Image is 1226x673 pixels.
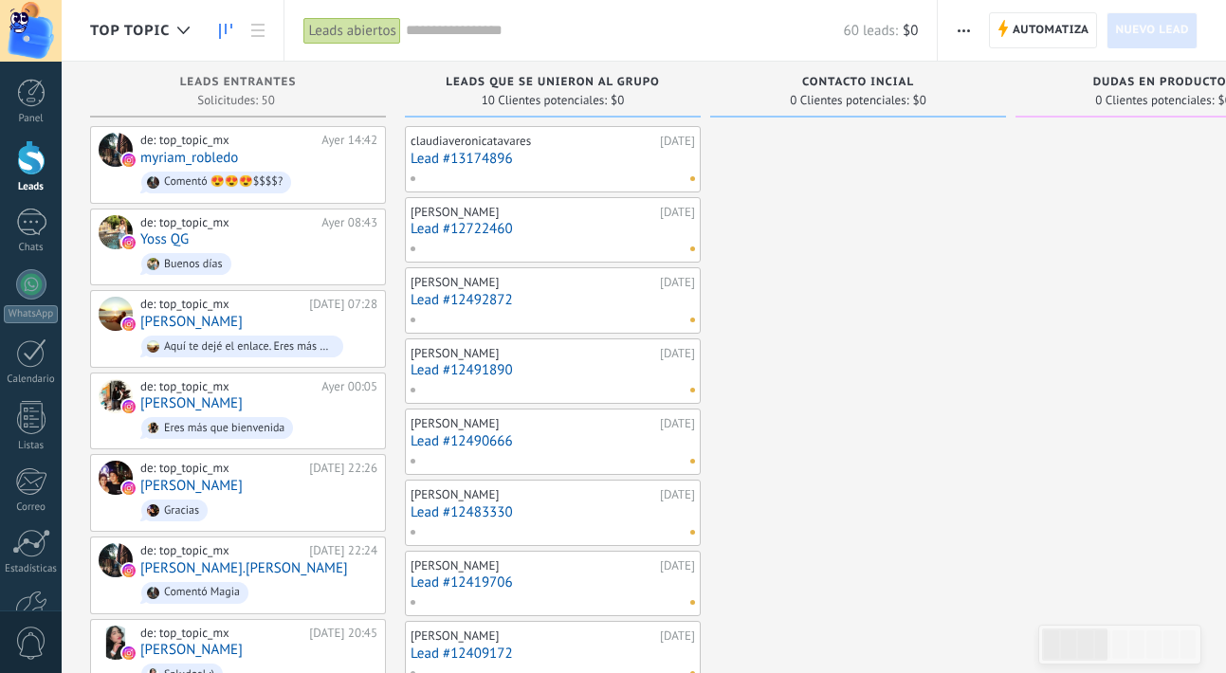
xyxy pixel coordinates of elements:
div: de: top_topic_mx [140,379,315,394]
div: Correo [4,501,59,514]
div: [DATE] 22:26 [309,461,377,476]
div: [PERSON_NAME] [411,346,655,361]
div: Ayer 00:05 [321,379,377,394]
div: Gracias [164,504,199,518]
img: instagram.svg [122,400,136,413]
div: [DATE] [660,205,695,220]
div: Leads Entrantes [100,76,376,92]
span: 10 Clientes potenciales: [482,95,607,106]
a: Lead #13174896 [411,151,695,167]
div: Leads [4,181,59,193]
div: [DATE] [660,134,695,149]
div: [DATE] 20:45 [309,626,377,641]
span: Nuevo lead [1115,13,1189,47]
div: de: top_topic_mx [140,215,315,230]
div: Aquí te dejé el enlace. Eres más que bienvenida 🤗 [164,340,335,354]
div: de: top_topic_mx [140,626,302,641]
div: Leads que se unieron al grupo [414,76,691,92]
span: No hay nada asignado [690,530,695,535]
div: Comentó 😍😍😍$$$$? [164,175,283,189]
a: [PERSON_NAME] [140,314,243,330]
img: instagram.svg [122,236,136,249]
div: Yoss QG [99,215,133,249]
div: [DATE] [660,416,695,431]
div: adriana_.sainz [99,543,133,577]
div: Estadísticas [4,563,59,575]
span: No hay nada asignado [690,176,695,181]
a: [PERSON_NAME].[PERSON_NAME] [140,560,348,576]
a: Nuevo lead [1107,12,1198,48]
div: [DATE] [660,487,695,502]
div: WhatsApp [4,305,58,323]
span: $0 [903,22,918,40]
a: myriam_robledo [140,150,238,166]
div: [DATE] [660,275,695,290]
a: [PERSON_NAME] [140,478,243,494]
a: Lead #12722460 [411,221,695,237]
a: [PERSON_NAME] [140,395,243,411]
div: de: top_topic_mx [140,461,302,476]
span: TOP TOPIC [90,22,170,40]
span: Contacto iNCIAL [802,76,914,89]
div: claudiaveronicatavares [411,134,655,149]
img: instagram.svg [122,154,136,167]
div: [DATE] [660,346,695,361]
span: $0 [913,95,926,106]
div: myriam_robledo [99,133,133,167]
span: No hay nada asignado [690,600,695,605]
div: [PERSON_NAME] [411,558,655,573]
div: Ayer 08:43 [321,215,377,230]
span: No hay nada asignado [690,459,695,464]
a: Lead #12419706 [411,574,695,591]
div: [DATE] [660,628,695,644]
img: instagram.svg [122,482,136,495]
img: instagram.svg [122,318,136,331]
div: [DATE] 22:24 [309,543,377,558]
div: [PERSON_NAME] [411,487,655,502]
img: instagram.svg [122,646,136,660]
span: Leads Entrantes [180,76,297,89]
div: Leads abiertos [303,17,400,45]
div: [PERSON_NAME] [411,628,655,644]
span: Automatiza [1013,13,1089,47]
div: Sophie Romero [99,297,133,331]
a: Lead #12492872 [411,292,695,308]
a: Lead #12491890 [411,362,695,378]
a: Automatiza [989,12,1097,48]
a: Lead #12409172 [411,646,695,662]
div: Andrea Torres [99,626,133,660]
div: [PERSON_NAME] [411,205,655,220]
div: Anali Gv [99,379,133,413]
div: Listas [4,440,59,452]
span: No hay nada asignado [690,246,695,251]
div: Comentó Magia [164,586,240,599]
div: [PERSON_NAME] [411,275,655,290]
span: No hay nada asignado [690,388,695,392]
span: Leads que se unieron al grupo [446,76,659,89]
div: Buenos días [164,258,223,271]
div: Chats [4,242,59,254]
span: $0 [611,95,624,106]
div: [PERSON_NAME] [411,416,655,431]
div: Contacto iNCIAL [720,76,997,92]
div: Gaby Cervantes [99,461,133,495]
div: Ayer 14:42 [321,133,377,148]
div: de: top_topic_mx [140,297,302,312]
div: [DATE] 07:28 [309,297,377,312]
div: Eres más que bienvenida [164,422,284,435]
img: instagram.svg [122,564,136,577]
div: [DATE] [660,558,695,573]
a: Yoss QG [140,231,189,247]
span: 60 leads: [844,22,898,40]
div: Panel [4,113,59,125]
span: 0 Clientes potenciales: [790,95,908,106]
div: Calendario [4,373,59,386]
span: Solicitudes: 50 [197,95,274,106]
span: No hay nada asignado [690,318,695,322]
a: [PERSON_NAME] [140,642,243,658]
a: Lead #12490666 [411,433,695,449]
a: Lead #12483330 [411,504,695,520]
span: 0 Clientes potenciales: [1095,95,1214,106]
div: de: top_topic_mx [140,133,315,148]
div: de: top_topic_mx [140,543,302,558]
